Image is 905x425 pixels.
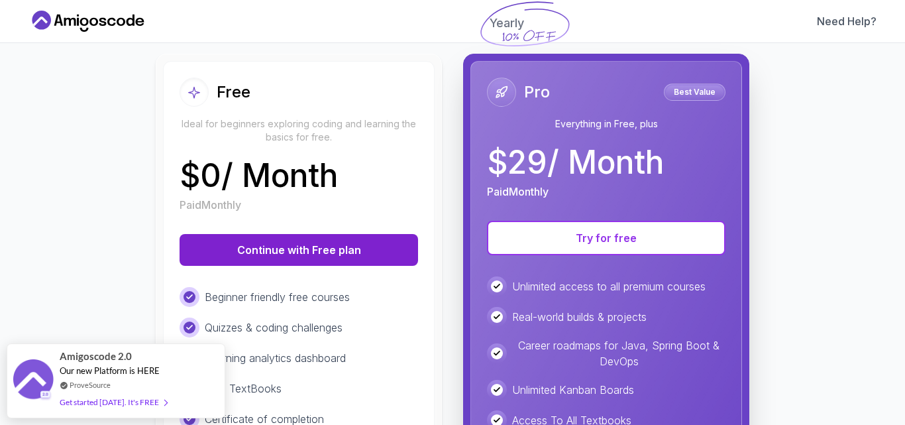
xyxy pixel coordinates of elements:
[512,337,725,369] p: Career roadmaps for Java, Spring Boot & DevOps
[512,278,706,294] p: Unlimited access to all premium courses
[205,289,350,305] p: Beginner friendly free courses
[217,82,250,103] h2: Free
[13,359,53,402] img: provesource social proof notification image
[60,395,167,410] div: Get started [DATE]. It's FREE
[70,379,111,391] a: ProveSource
[666,86,723,99] p: Best Value
[60,349,132,364] span: Amigoscode 2.0
[180,117,418,144] p: Ideal for beginners exploring coding and learning the basics for free.
[524,82,550,103] h2: Pro
[512,309,647,325] p: Real-world builds & projects
[205,350,346,366] p: Learning analytics dashboard
[60,365,160,376] span: Our new Platform is HERE
[180,234,418,266] button: Continue with Free plan
[180,197,241,213] p: Paid Monthly
[205,381,282,396] p: Free TextBooks
[817,13,877,29] a: Need Help?
[487,117,725,131] p: Everything in Free, plus
[487,184,549,200] p: Paid Monthly
[205,320,343,335] p: Quizzes & coding challenges
[487,147,664,178] p: $ 29 / Month
[487,221,725,255] button: Try for free
[512,382,634,398] p: Unlimited Kanban Boards
[180,160,338,192] p: $ 0 / Month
